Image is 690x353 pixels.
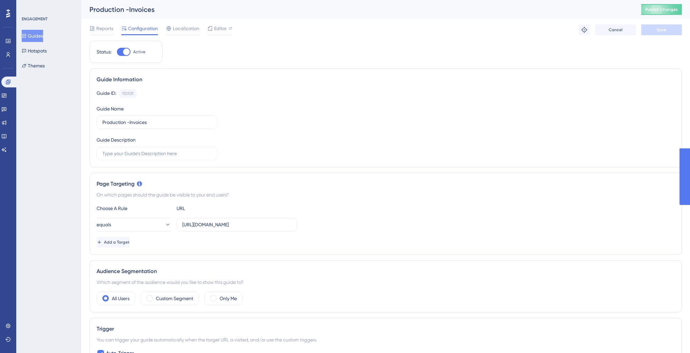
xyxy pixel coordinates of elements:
span: Reports [96,24,113,33]
input: yourwebsite.com/path [182,221,291,228]
button: Themes [22,60,45,72]
button: equals [97,218,171,231]
div: Trigger [97,325,675,333]
div: On which pages should the guide be visible to your end users? [97,191,675,199]
span: Configuration [128,24,158,33]
div: 150531 [122,91,134,96]
span: Editor [214,24,227,33]
div: Guide Description [97,136,136,144]
button: Cancel [595,24,636,35]
iframe: UserGuiding AI Assistant Launcher [662,326,682,347]
div: URL [177,204,251,212]
div: Guide Name [97,105,124,113]
span: Localization [173,24,199,33]
span: Active [133,49,145,55]
input: Type your Guide’s Description here [102,150,211,157]
span: Save [657,27,666,33]
div: Page Targeting [97,180,675,188]
button: Publish Changes [641,4,682,15]
div: Status: [97,48,111,56]
div: Choose A Rule [97,204,171,212]
button: Save [641,24,682,35]
input: Type your Guide’s Name here [102,119,211,126]
label: All Users [112,294,129,303]
div: Guide ID: [97,89,116,98]
label: Custom Segment [156,294,193,303]
div: ENGAGEMENT [22,16,47,22]
div: You can trigger your guide automatically when the target URL is visited, and/or use the custom tr... [97,336,675,344]
div: Audience Segmentation [97,267,675,275]
div: Which segment of the audience would you like to show this guide to? [97,278,675,286]
button: Add a Target [97,237,129,248]
button: Guides [22,30,43,42]
span: Add a Target [104,240,129,245]
span: equals [97,221,111,229]
span: Cancel [609,27,623,33]
div: Guide Information [97,76,675,84]
span: Publish Changes [645,7,678,12]
label: Only Me [220,294,237,303]
div: Production -Invoices [89,5,624,14]
button: Hotspots [22,45,47,57]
